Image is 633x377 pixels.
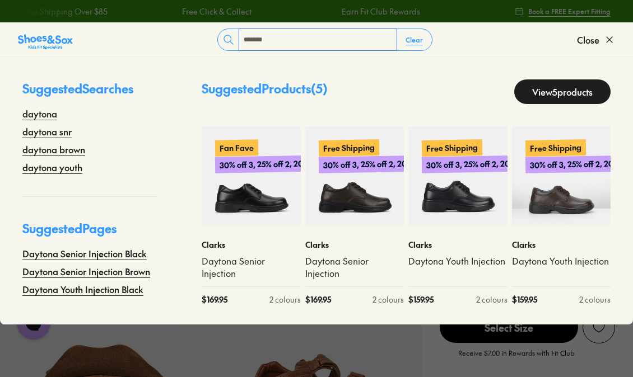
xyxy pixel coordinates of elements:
span: $ 159.95 [512,294,537,305]
div: 2 colours [373,294,404,305]
div: 2 colours [579,294,611,305]
p: Suggested Searches [22,79,157,107]
a: Free Shipping Over $85 [22,6,108,17]
a: Earn Fit Club Rewards [342,6,420,17]
a: Fan Fave30% off 3, 25% off 2, 20% off 1 [202,126,301,225]
p: Clarks [408,239,508,251]
a: Daytona Senior Injection Brown [22,265,150,278]
a: Daytona Senior Injection [202,255,301,280]
button: Clear [397,30,432,50]
p: Clarks [305,239,404,251]
a: daytona snr [22,125,72,138]
a: daytona brown [22,143,85,156]
button: Gorgias live chat [6,4,39,37]
a: daytona [22,107,57,120]
span: ( 5 ) [311,80,328,97]
a: Daytona Senior Injection Black [22,247,147,260]
a: daytona youth [22,161,82,174]
a: Free Click & Collect [182,6,252,17]
a: Free Shipping30% off 3, 25% off 2, 20% off 1 [408,126,508,225]
button: Add to Wishlist [583,311,615,343]
a: Daytona Youth Injection Black [22,282,143,296]
div: 2 colours [269,294,301,305]
span: Select Size [440,312,578,343]
div: 2 colours [476,294,508,305]
span: Book a FREE Expert Fitting [528,6,611,16]
p: Free Shipping [525,139,585,157]
a: Daytona Senior Injection [305,255,404,280]
a: Daytona Youth Injection [512,255,611,267]
a: Free Shipping30% off 3, 25% off 2, 20% off 1 [305,126,404,225]
a: View5products [514,79,611,104]
p: Free Shipping [318,139,379,157]
p: 30% off 3, 25% off 2, 20% off 1 [215,155,330,173]
p: Receive $7.00 in Rewards with Fit Club [458,348,574,368]
a: Book a FREE Expert Fitting [515,1,611,21]
p: Clarks [202,239,301,251]
span: $ 169.95 [202,294,227,305]
p: 30% off 3, 25% off 2, 20% off 1 [422,155,537,173]
img: SNS_Logo_Responsive.svg [18,33,73,51]
span: $ 169.95 [305,294,331,305]
p: Fan Fave [215,140,258,157]
button: Close [577,27,615,52]
a: Daytona Youth Injection [408,255,508,267]
a: Free Shipping30% off 3, 25% off 2, 20% off 1 [512,126,611,225]
p: Suggested Products [202,79,328,104]
a: Shoes &amp; Sox [18,31,73,49]
p: 30% off 3, 25% off 2, 20% off 1 [318,155,433,173]
button: Select Size [440,311,578,343]
p: Clarks [512,239,611,251]
p: Suggested Pages [22,219,157,247]
span: Close [577,33,599,46]
span: $ 159.95 [408,294,434,305]
p: Free Shipping [422,139,482,157]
